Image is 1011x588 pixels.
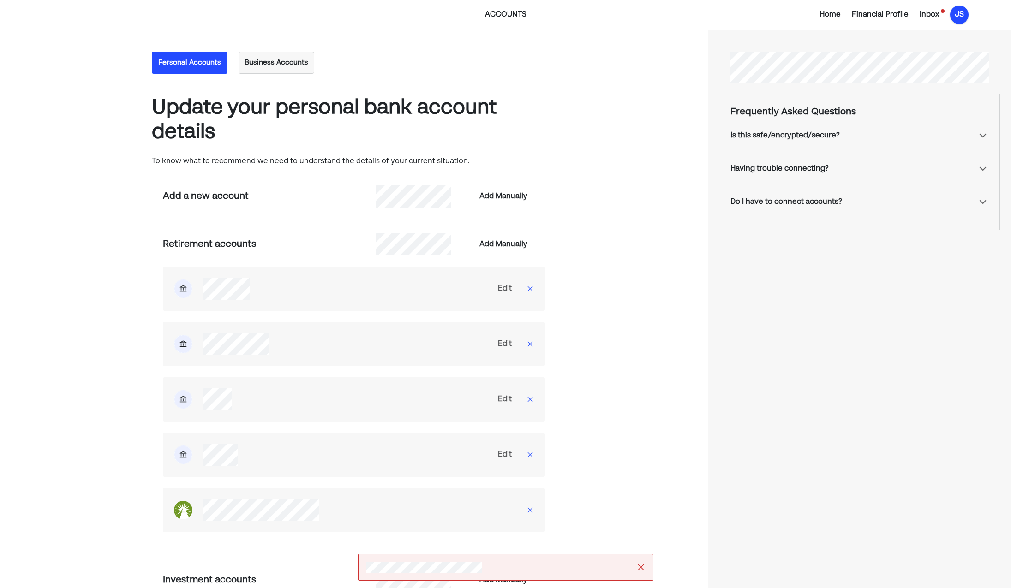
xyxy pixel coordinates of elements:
div: Is this safe/encrypted/secure? [730,130,840,141]
div: To know what to recommend we need to understand the details of your current situation. [152,156,556,167]
div: Edit [498,283,512,294]
div: Add Manually [479,191,527,202]
div: Edit [498,449,512,460]
div: Inbox [920,9,939,20]
div: Investment accounts [163,573,354,587]
div: Financial Profile [852,9,909,20]
div: Do I have to connect accounts? [730,196,842,208]
div: ACCOUNTS [351,9,660,20]
div: Add a new account [163,190,354,203]
div: Add Manually [479,239,527,250]
div: Home [820,9,841,20]
div: Edit [498,339,512,350]
div: Edit [498,394,512,405]
div: JS [950,6,969,24]
div: Having trouble connecting? [730,163,829,174]
button: Personal Accounts [152,52,227,74]
button: Business Accounts [239,52,314,74]
div: Retirement accounts [163,238,354,251]
div: Update your personal bank account details [152,96,556,145]
div: Frequently Asked Questions [730,105,988,119]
